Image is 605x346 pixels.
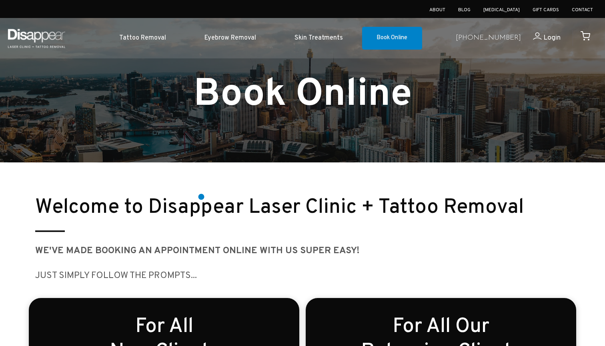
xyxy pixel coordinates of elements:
span: Login [543,33,561,42]
a: Book Online [362,27,422,50]
a: [PHONE_NUMBER] [456,32,521,44]
img: Disappear - Laser Clinic and Tattoo Removal Services in Sydney, Australia [6,24,67,52]
a: Blog [458,7,471,13]
a: Tattoo Removal [100,26,185,50]
a: Contact [572,7,593,13]
a: Login [521,32,561,44]
strong: We've made booking AN appointment ONLINE WITH US SUPER EASY! [35,245,360,257]
a: [MEDICAL_DATA] [483,7,520,13]
big: JUST SIMPLY follow the prompts [35,270,191,282]
a: Eyebrow Removal [185,26,275,50]
a: About [429,7,445,13]
big: ... [191,270,197,282]
a: Gift Cards [533,7,559,13]
small: Welcome to Disappear Laser Clinic + Tattoo Removal [35,195,524,220]
h1: Book Online [29,77,576,114]
a: Skin Treatments [275,26,362,50]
